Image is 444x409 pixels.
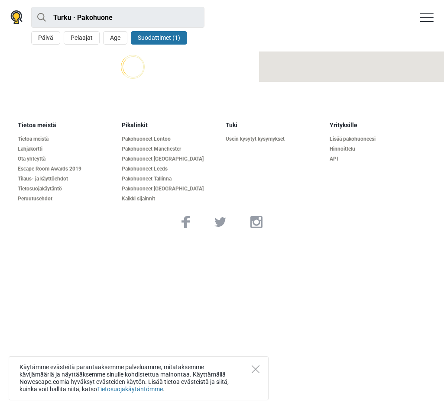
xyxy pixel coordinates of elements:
div: Käytämme evästeitä parantaaksemme palveluamme, mitataksemme kävijämääriä ja näyttääksemme sinulle... [9,356,269,400]
button: Suodattimet (1) [131,31,187,45]
a: API [330,156,427,162]
input: kokeile “London” [31,7,204,28]
a: Lahjakortti [18,146,115,152]
h5: Pikalinkit [122,122,219,129]
a: Tilaus- ja käyttöehdot [18,176,115,182]
a: Pakohuoneet Lontoo [122,136,219,142]
a: Pakohuoneet Leeds [122,166,219,172]
button: Päivä [31,31,60,45]
a: Pakohuoneet Manchester [122,146,219,152]
a: Peruutusehdot [18,196,115,202]
h5: Tuki [226,122,323,129]
a: Pakohuoneet [GEOGRAPHIC_DATA] [122,156,219,162]
a: Kaikki sijainnit [122,196,219,202]
a: Hinnoittelu [330,146,427,152]
a: Pakohuoneet Tallinna [122,176,219,182]
a: Pakohuoneet [GEOGRAPHIC_DATA] [122,186,219,192]
button: Pelaajat [64,31,100,45]
a: Tietoa meistä [18,136,115,142]
h5: Tietoa meistä [18,122,115,129]
button: Close [252,365,259,373]
button: Age [103,31,127,45]
a: Lisää pakohuoneesi [330,136,427,142]
h5: Yrityksille [330,122,427,129]
a: Escape Room Awards 2019 [18,166,115,172]
a: Tietosuojakäytäntö [18,186,115,192]
a: Ota yhteyttä [18,156,115,162]
img: Nowescape logo [10,10,23,24]
a: Tietosuojakäytäntömme [97,386,163,393]
a: Usein kysytyt kysymykset [226,136,323,142]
